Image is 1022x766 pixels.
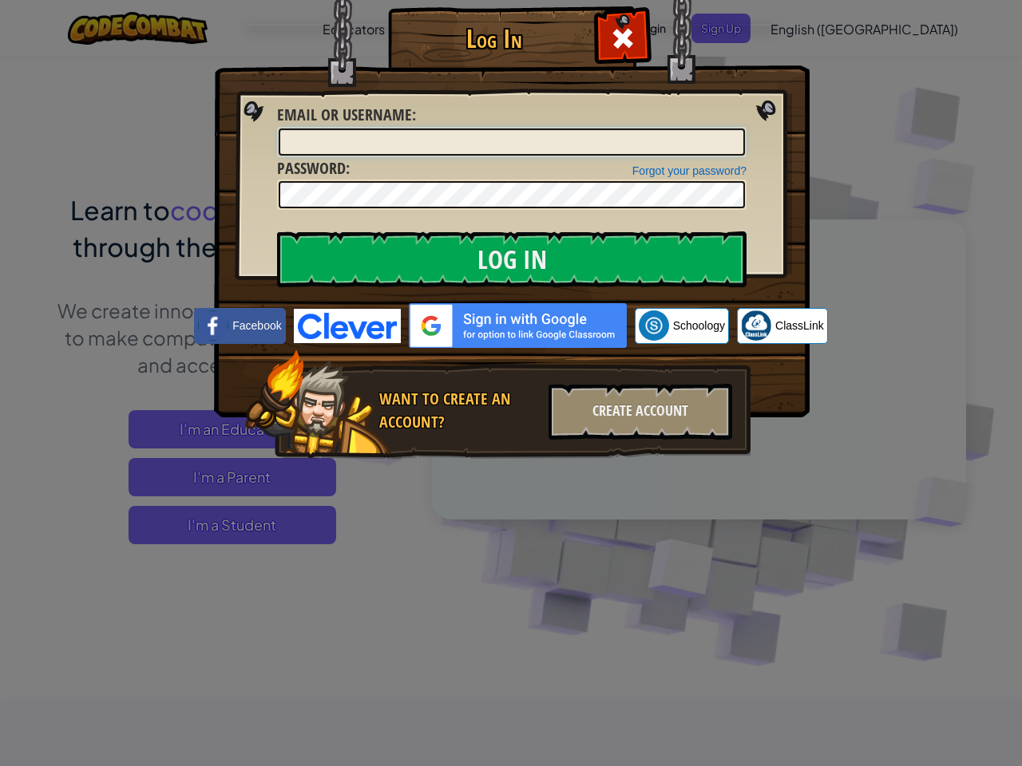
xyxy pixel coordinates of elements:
[549,384,732,440] div: Create Account
[277,157,350,180] label: :
[277,157,346,179] span: Password
[639,310,669,341] img: schoology.png
[409,303,627,348] img: gplus_sso_button2.svg
[277,231,747,287] input: Log In
[198,310,228,341] img: facebook_small.png
[277,104,416,127] label: :
[379,388,539,433] div: Want to create an account?
[632,164,747,177] a: Forgot your password?
[232,318,281,334] span: Facebook
[277,104,412,125] span: Email or Username
[673,318,725,334] span: Schoology
[392,25,596,53] h1: Log In
[741,310,771,341] img: classlink-logo-small.png
[775,318,824,334] span: ClassLink
[294,309,401,343] img: clever-logo-blue.png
